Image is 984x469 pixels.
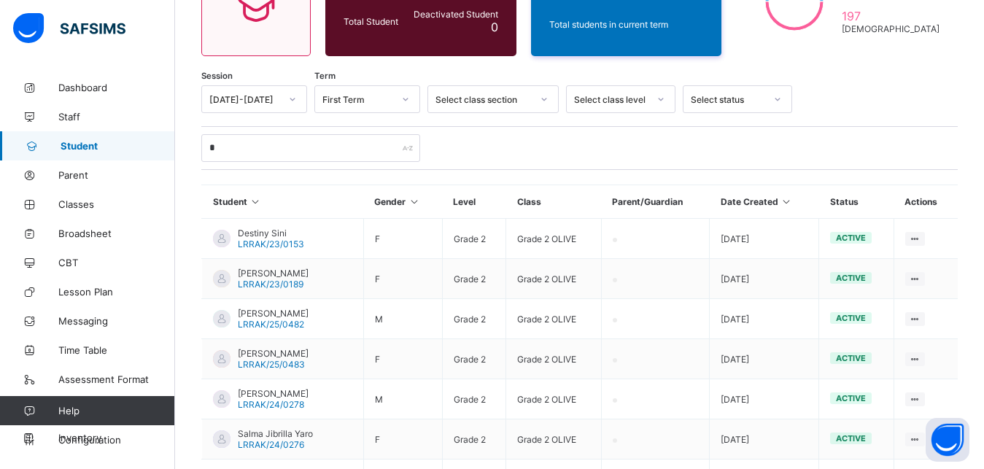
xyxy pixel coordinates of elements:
[506,299,602,339] td: Grade 2 OLIVE
[710,419,819,460] td: [DATE]
[58,315,175,327] span: Messaging
[58,169,175,181] span: Parent
[836,273,866,283] span: active
[491,20,498,34] span: 0
[238,319,304,330] span: LRRAK/25/0482
[58,344,175,356] span: Time Table
[549,19,704,30] span: Total students in current term
[201,71,233,81] span: Session
[238,239,304,249] span: LRRAK/23/0153
[238,348,309,359] span: [PERSON_NAME]
[61,140,175,152] span: Student
[238,268,309,279] span: [PERSON_NAME]
[209,94,280,105] div: [DATE]-[DATE]
[836,433,866,443] span: active
[710,339,819,379] td: [DATE]
[238,428,313,439] span: Salma Jibrilla Yaro
[574,94,648,105] div: Select class level
[322,94,393,105] div: First Term
[836,233,866,243] span: active
[363,185,442,219] th: Gender
[435,94,532,105] div: Select class section
[506,185,602,219] th: Class
[58,405,174,416] span: Help
[238,228,304,239] span: Destiny Sini
[601,185,709,219] th: Parent/Guardian
[506,339,602,379] td: Grade 2 OLIVE
[842,23,940,34] span: [DEMOGRAPHIC_DATA]
[314,71,336,81] span: Term
[202,185,364,219] th: Student
[894,185,958,219] th: Actions
[710,379,819,419] td: [DATE]
[13,13,125,44] img: safsims
[506,419,602,460] td: Grade 2 OLIVE
[506,379,602,419] td: Grade 2 OLIVE
[710,219,819,259] td: [DATE]
[842,9,940,23] span: 197
[58,434,174,446] span: Configuration
[249,196,262,207] i: Sort in Ascending Order
[442,379,505,419] td: Grade 2
[58,373,175,385] span: Assessment Format
[58,286,175,298] span: Lesson Plan
[836,393,866,403] span: active
[363,219,442,259] td: F
[442,259,505,299] td: Grade 2
[238,279,303,290] span: LRRAK/23/0189
[710,185,819,219] th: Date Created
[710,259,819,299] td: [DATE]
[442,299,505,339] td: Grade 2
[836,353,866,363] span: active
[411,9,498,20] span: Deactivated Student
[58,228,175,239] span: Broadsheet
[691,94,765,105] div: Select status
[238,399,304,410] span: LRRAK/24/0278
[926,418,969,462] button: Open asap
[363,339,442,379] td: F
[238,388,309,399] span: [PERSON_NAME]
[408,196,420,207] i: Sort in Ascending Order
[58,257,175,268] span: CBT
[506,219,602,259] td: Grade 2 OLIVE
[442,339,505,379] td: Grade 2
[238,439,304,450] span: LRRAK/24/0276
[238,359,305,370] span: LRRAK/25/0483
[819,185,894,219] th: Status
[58,111,175,123] span: Staff
[836,313,866,323] span: active
[442,419,505,460] td: Grade 2
[506,259,602,299] td: Grade 2 OLIVE
[363,299,442,339] td: M
[238,308,309,319] span: [PERSON_NAME]
[780,196,793,207] i: Sort in Ascending Order
[58,82,175,93] span: Dashboard
[363,419,442,460] td: F
[442,219,505,259] td: Grade 2
[363,379,442,419] td: M
[58,198,175,210] span: Classes
[340,12,407,31] div: Total Student
[442,185,505,219] th: Level
[363,259,442,299] td: F
[710,299,819,339] td: [DATE]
